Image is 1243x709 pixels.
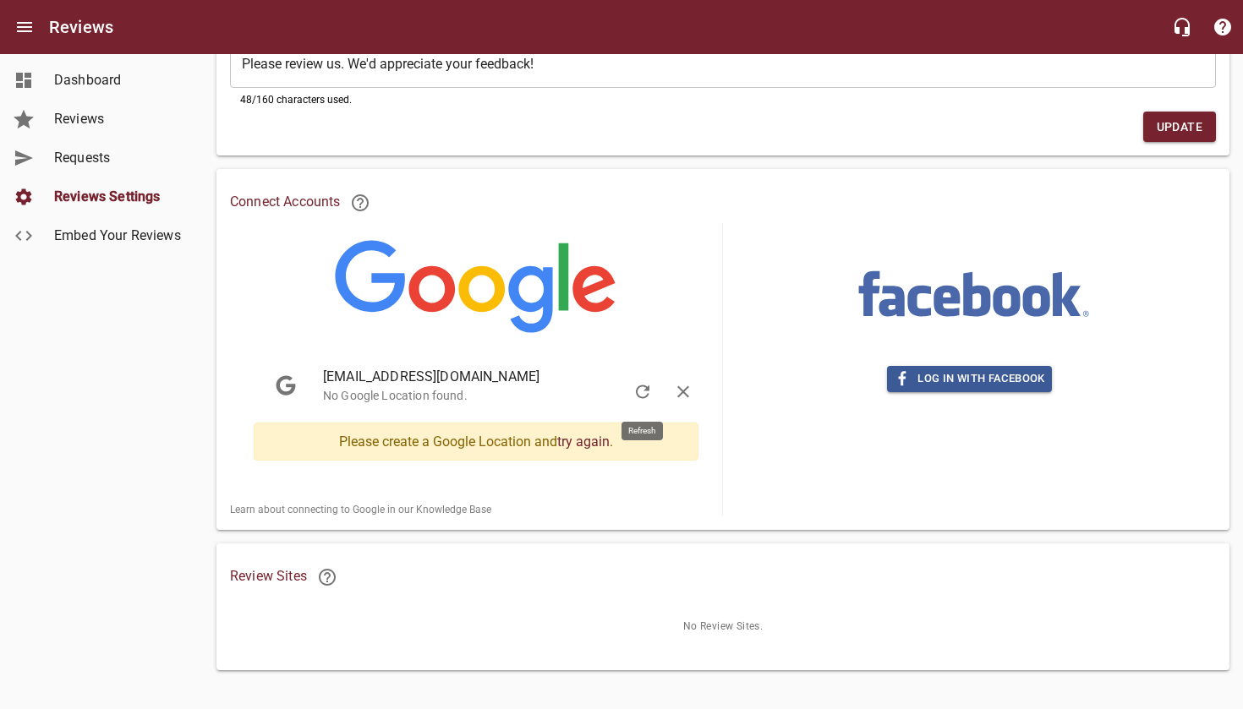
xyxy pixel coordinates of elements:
span: 48 /160 characters used. [240,94,352,106]
span: Log in with Facebook [894,369,1044,389]
span: No Review Sites. [230,597,1216,657]
h6: Connect Accounts [230,183,1216,223]
h6: Reviews [49,14,113,41]
span: Requests [54,148,183,168]
a: Customers will leave you reviews on these sites. Learn more. [307,557,348,597]
p: No Google Location found. [323,387,666,405]
button: Live Chat [1162,7,1202,47]
div: Please create a Google Location and . [254,423,698,461]
button: Support Portal [1202,7,1243,47]
span: Update [1157,117,1202,138]
a: Learn more about connecting Google and Facebook to Reviews [340,183,381,223]
h6: Review Sites [230,557,1216,597]
textarea: Please review us. We'd appreciate your feedback! [242,56,1204,72]
button: Open drawer [4,7,45,47]
span: Reviews Settings [54,187,183,207]
button: Sign Out [663,372,704,412]
span: [EMAIL_ADDRESS][DOMAIN_NAME] [323,367,666,387]
span: Reviews [54,109,183,129]
a: Learn about connecting to Google in our Knowledge Base [230,504,491,515]
a: try again [557,434,610,450]
button: Update [1143,112,1216,143]
button: Log in with Facebook [887,366,1051,392]
span: Embed Your Reviews [54,226,183,246]
span: Dashboard [54,70,183,90]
